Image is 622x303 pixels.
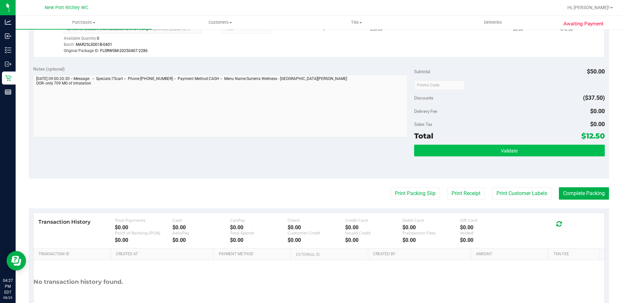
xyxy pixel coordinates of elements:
div: $0.00 [402,224,460,231]
a: Txn Fee [553,252,597,257]
div: Total Payments [115,218,172,223]
div: Credit Card [345,218,403,223]
span: 0 [97,36,99,41]
div: Voided [460,231,518,235]
a: Payment Method [219,252,289,257]
span: Total [414,131,433,140]
span: Deliveries [475,20,511,25]
div: Transaction Fees [402,231,460,235]
button: Complete Packing [559,187,609,200]
div: Point of Banking (POB) [115,231,172,235]
input: Promo Code [414,80,465,90]
div: Debit Card [402,218,460,223]
div: Available Quantity: [64,34,210,46]
div: Check [288,218,345,223]
div: AeroPay [172,231,230,235]
div: Cash [172,218,230,223]
inline-svg: Outbound [5,61,11,67]
span: $50.00 [587,68,605,75]
inline-svg: Reports [5,89,11,95]
inline-svg: Retail [5,75,11,81]
div: $0.00 [172,224,230,231]
button: Print Packing Slip [391,187,440,200]
div: Total Spendr [230,231,288,235]
iframe: Resource center [7,251,26,270]
div: $0.00 [230,237,288,243]
span: Batch: [64,42,75,47]
a: Deliveries [425,16,561,29]
div: $0.00 [345,224,403,231]
span: $0.00 [590,108,605,114]
div: $0.00 [402,237,460,243]
div: $0.00 [230,224,288,231]
p: 04:27 PM EDT [3,278,13,295]
p: 08/25 [3,295,13,300]
a: Purchases [16,16,152,29]
span: $12.50 [581,131,605,140]
span: ($37.50) [583,94,605,101]
span: Original Package ID: [64,48,99,53]
div: $0.00 [115,224,172,231]
div: $0.00 [288,224,345,231]
div: Customer Credit [288,231,345,235]
button: Validate [414,145,605,156]
div: $0.00 [115,237,172,243]
span: Sales Tax [414,122,432,127]
div: $0.00 [460,224,518,231]
a: Created At [116,252,211,257]
span: Notes (optional) [33,66,65,72]
div: Issued Credit [345,231,403,235]
span: Subtotal [414,69,430,74]
span: Discounts [414,92,433,104]
a: Transaction ID [38,252,108,257]
span: Delivery Fee [414,109,437,114]
a: Amount [476,252,546,257]
div: CanPay [230,218,288,223]
span: Tills [289,20,425,25]
inline-svg: Inventory [5,47,11,53]
inline-svg: Analytics [5,19,11,25]
button: Print Customer Labels [492,187,551,200]
span: Validate [501,148,518,153]
div: $0.00 [345,237,403,243]
a: Tills [289,16,425,29]
span: Purchases [16,20,152,25]
a: Customers [152,16,288,29]
div: $0.00 [460,237,518,243]
div: $0.00 [172,237,230,243]
a: Created By [373,252,468,257]
th: External ID [291,248,368,260]
span: $0.00 [590,121,605,127]
span: Hi, [PERSON_NAME]! [567,5,610,10]
button: Print Receipt [447,187,485,200]
div: $0.00 [288,237,345,243]
span: MAR25LSO01B-0401 [76,42,112,47]
inline-svg: Inbound [5,33,11,39]
span: New Port Richey WC [45,5,88,10]
span: Awaiting Payment [563,20,603,28]
div: Gift Card [460,218,518,223]
span: Customers [152,20,288,25]
span: FLSRWGM-20250407-2286 [100,48,148,53]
